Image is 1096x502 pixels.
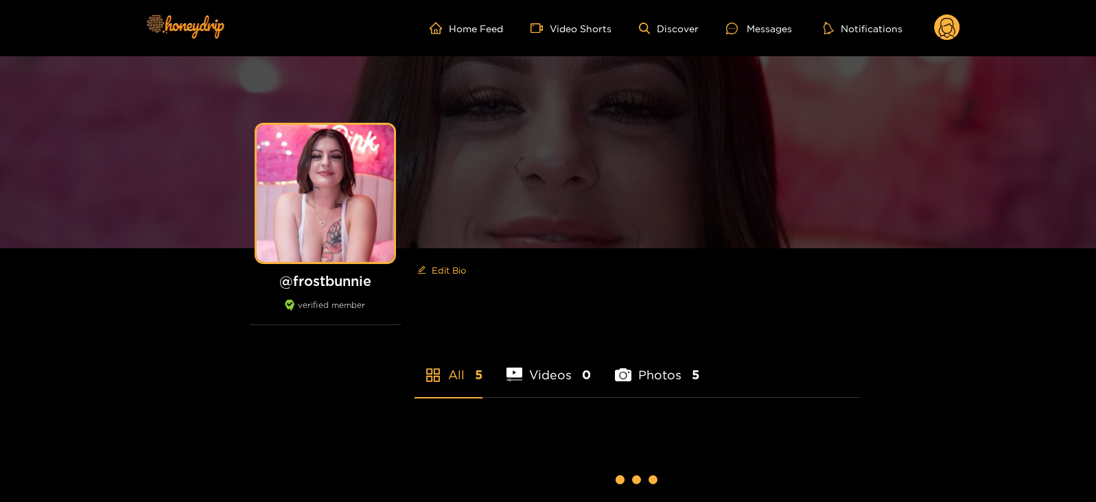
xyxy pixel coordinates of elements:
[415,259,469,281] button: editEdit Bio
[530,22,550,34] span: video-camera
[430,22,449,34] span: home
[692,366,699,383] span: 5
[726,21,792,36] div: Messages
[417,265,426,276] span: edit
[250,300,401,325] div: verified member
[425,367,441,383] span: appstore
[639,23,699,34] a: Discover
[582,366,591,383] span: 0
[432,263,466,277] span: Edit Bio
[250,272,401,289] h1: @ frostbunnie
[819,21,907,35] button: Notifications
[506,335,592,397] li: Videos
[475,366,482,383] span: 5
[430,22,503,34] a: Home Feed
[615,335,699,397] li: Photos
[530,22,611,34] a: Video Shorts
[415,335,482,397] li: All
